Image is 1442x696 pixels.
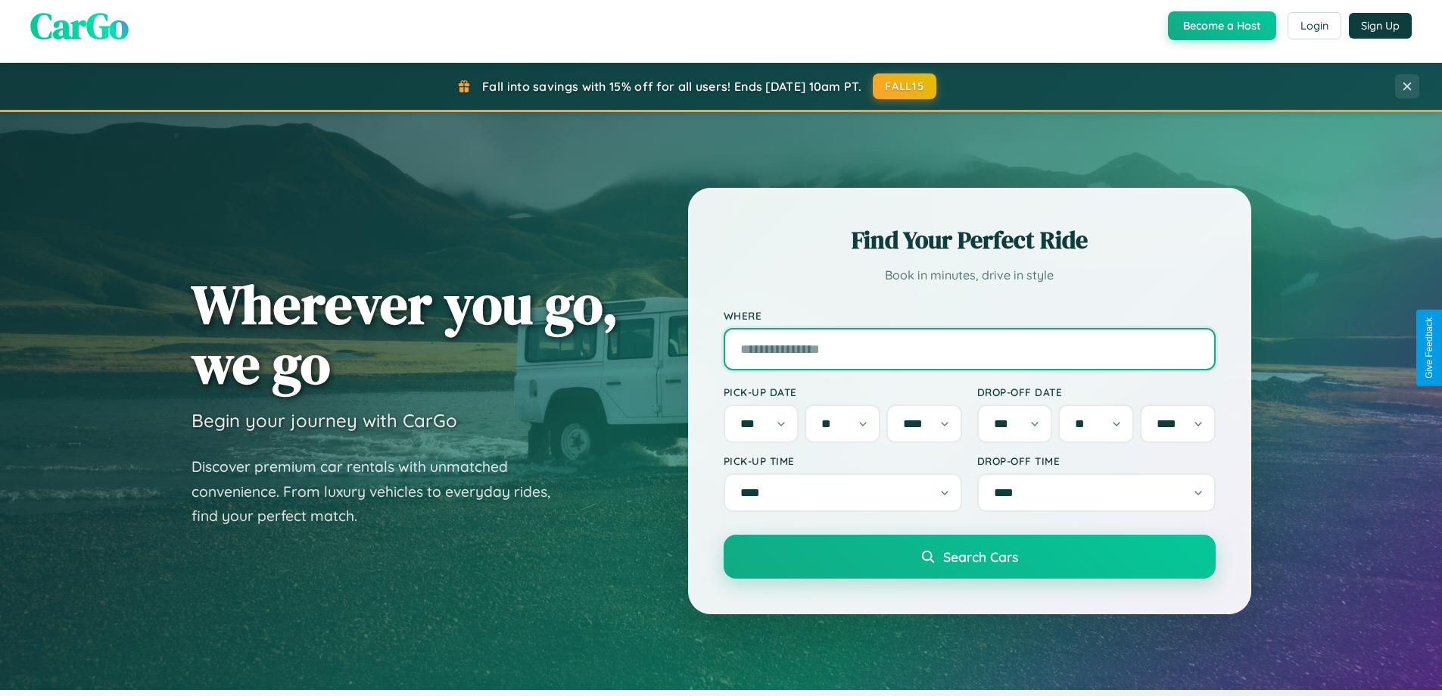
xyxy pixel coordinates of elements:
span: Search Cars [943,548,1018,565]
label: Drop-off Date [977,385,1216,398]
h2: Find Your Perfect Ride [724,223,1216,257]
p: Book in minutes, drive in style [724,264,1216,286]
div: Give Feedback [1424,317,1434,379]
label: Drop-off Time [977,454,1216,467]
h1: Wherever you go, we go [192,274,618,394]
button: Search Cars [724,535,1216,579]
button: Become a Host [1168,11,1276,40]
button: FALL15 [873,73,936,99]
button: Login [1288,12,1341,39]
h3: Begin your journey with CarGo [192,409,457,432]
span: Fall into savings with 15% off for all users! Ends [DATE] 10am PT. [482,79,861,94]
p: Discover premium car rentals with unmatched convenience. From luxury vehicles to everyday rides, ... [192,454,570,529]
label: Pick-up Time [724,454,962,467]
label: Pick-up Date [724,385,962,398]
label: Where [724,309,1216,322]
span: CarGo [30,1,129,51]
button: Sign Up [1349,13,1412,39]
